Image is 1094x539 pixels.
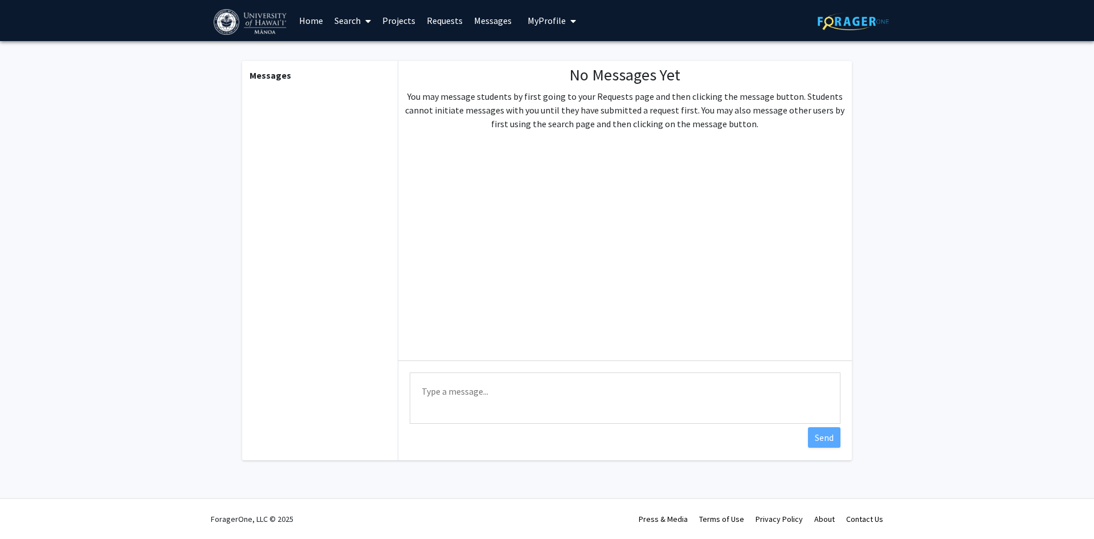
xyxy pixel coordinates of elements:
a: Requests [421,1,468,40]
a: Home [293,1,329,40]
img: University of Hawaiʻi at Mānoa Logo [214,9,289,35]
b: Messages [250,70,291,81]
div: ForagerOne, LLC © 2025 [211,499,293,539]
span: My Profile [528,15,566,26]
a: Contact Us [846,514,883,524]
textarea: Message [410,372,840,424]
a: Terms of Use [699,514,744,524]
iframe: Chat [9,488,48,530]
h1: No Messages Yet [403,66,847,85]
img: ForagerOne Logo [818,13,889,30]
a: About [814,514,835,524]
p: You may message students by first going to your Requests page and then clicking the message butto... [403,90,847,131]
a: Messages [468,1,517,40]
a: Search [329,1,377,40]
a: Press & Media [639,514,688,524]
a: Privacy Policy [756,514,803,524]
button: Send [808,427,840,448]
a: Projects [377,1,421,40]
